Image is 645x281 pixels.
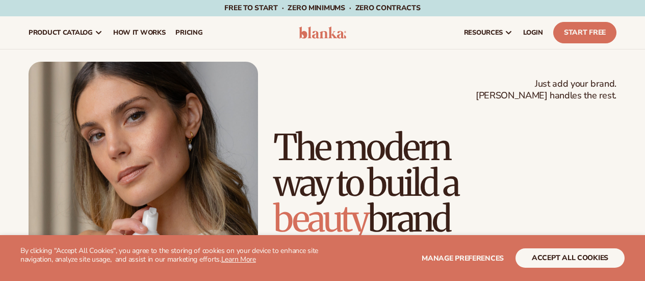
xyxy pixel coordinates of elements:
span: Free to start · ZERO minimums · ZERO contracts [224,3,420,13]
a: pricing [170,16,208,49]
a: Learn More [221,254,256,264]
span: Manage preferences [422,253,504,263]
span: LOGIN [523,29,543,37]
span: pricing [175,29,202,37]
button: Manage preferences [422,248,504,268]
img: logo [299,27,347,39]
button: accept all cookies [515,248,625,268]
span: Just add your brand. [PERSON_NAME] handles the rest. [476,78,616,102]
a: LOGIN [518,16,548,49]
p: By clicking "Accept All Cookies", you agree to the storing of cookies on your device to enhance s... [20,247,323,264]
span: resources [464,29,503,37]
a: Start Free [553,22,616,43]
span: How It Works [113,29,166,37]
span: beauty [273,196,368,241]
a: How It Works [108,16,171,49]
h1: The modern way to build a brand [273,130,616,237]
a: product catalog [23,16,108,49]
a: resources [459,16,518,49]
span: product catalog [29,29,93,37]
